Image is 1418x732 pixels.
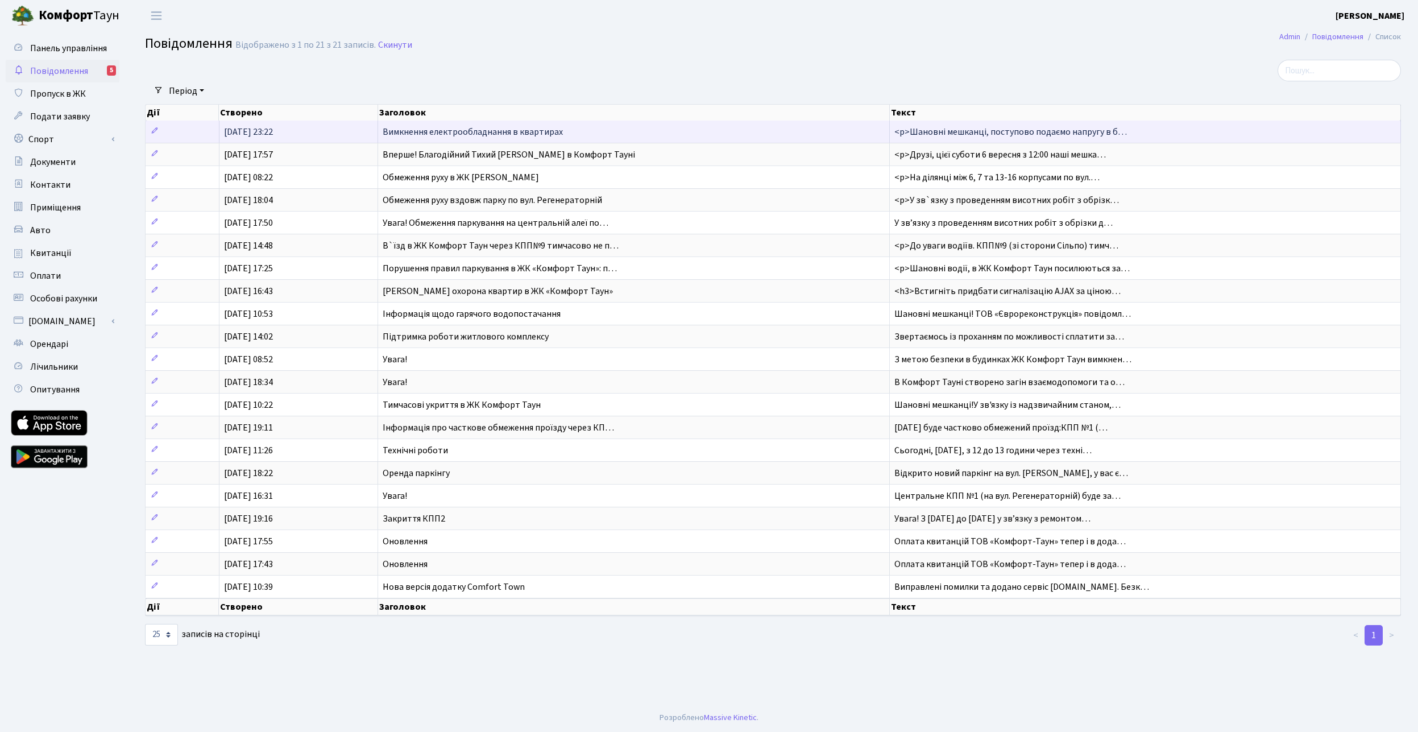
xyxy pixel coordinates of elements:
span: Виправлені помилки та додано сервіс [DOMAIN_NAME]. Безк… [894,581,1149,593]
span: Повідомлення [145,34,233,53]
span: <p>У зв`язку з проведенням висотних робіт з обрізк… [894,194,1119,206]
a: [DOMAIN_NAME] [6,310,119,333]
span: В Комфорт Тауні створено загін взаємодопомоги та о… [894,376,1125,388]
a: Пропуск в ЖК [6,82,119,105]
span: Центральне КПП №1 (на вул. Регенераторній) буде за… [894,490,1121,502]
span: [DATE] 11:26 [224,444,273,457]
span: Увага! [383,353,407,366]
span: Особові рахунки [30,292,97,305]
div: Розроблено . [660,712,758,724]
span: Інформація про часткове обмеження проїзду через КП… [383,421,614,434]
a: Авто [6,219,119,242]
span: Авто [30,224,51,237]
span: [DATE] 16:43 [224,285,273,297]
input: Пошук... [1278,60,1401,81]
a: Повідомлення5 [6,60,119,82]
span: [DATE] 18:04 [224,194,273,206]
span: [DATE] 14:48 [224,239,273,252]
span: <p>Друзі, цієї суботи 6 вересня з 12:00 наші мешка… [894,148,1106,161]
span: [DATE] 17:57 [224,148,273,161]
span: [DATE] 17:25 [224,262,273,275]
a: Орендарі [6,333,119,355]
span: Інформація щодо гарячого водопостачання [383,308,561,320]
span: Контакти [30,179,71,191]
span: Увага! Обмеження паркування на центральній алеї по… [383,217,608,229]
span: З метою безпеки в будинках ЖК Комфорт Таун вимкнен… [894,353,1131,366]
th: Дії [146,598,219,615]
a: Оплати [6,264,119,287]
span: Оплата квитанцій ТОВ «Комфорт-Таун» тепер і в дода… [894,535,1126,548]
img: logo.png [11,5,34,27]
span: Орендарі [30,338,68,350]
div: 5 [107,65,116,76]
span: Обмеження руху в ЖК [PERSON_NAME] [383,171,539,184]
span: Оренда паркінгу [383,467,450,479]
a: Контакти [6,173,119,196]
span: [DATE] буде частково обмежений проїзд:КПП №1 (… [894,421,1108,434]
span: [DATE] 17:55 [224,535,273,548]
span: Оплата квитанцій ТОВ «Комфорт-Таун» тепер і в дода… [894,558,1126,570]
span: Звертаємось із проханням по можливості сплатити за… [894,330,1124,343]
a: 1 [1365,625,1383,646]
span: Панель управління [30,42,107,55]
span: Підтримка роботи житлового комплексу [383,330,549,343]
a: Подати заявку [6,105,119,128]
span: Відкрито новий паркінг на вул. [PERSON_NAME], у вас є… [894,467,1128,479]
nav: breadcrumb [1262,25,1418,49]
th: Заголовок [378,598,890,615]
a: [PERSON_NAME] [1336,9,1404,23]
span: Тимчасові укриття в ЖК Комфорт Таун [383,399,541,411]
select: записів на сторінці [145,624,178,646]
th: Створено [219,598,378,615]
span: Сьогодні, [DATE], з 12 до 13 години через техні… [894,444,1092,457]
span: [DATE] 17:43 [224,558,273,570]
span: [DATE] 23:22 [224,126,273,138]
span: <p>Шановні мешканці, поступово подаємо напругу в б… [894,126,1127,138]
b: [PERSON_NAME] [1336,10,1404,22]
th: Заголовок [378,105,890,121]
span: Повідомлення [30,65,88,77]
span: Оплати [30,270,61,282]
span: <p>Шановні водії, в ЖК Комфорт Таун посилюються за… [894,262,1130,275]
span: Оновлення [383,558,428,570]
li: Список [1363,31,1401,43]
span: [DATE] 17:50 [224,217,273,229]
span: Подати заявку [30,110,90,123]
button: Переключити навігацію [142,6,171,25]
a: Панель управління [6,37,119,60]
span: Шановні мешканці! ТОВ «Єврореконструкція» повідомл… [894,308,1131,320]
span: Опитування [30,383,80,396]
a: Massive Kinetic [704,712,757,723]
span: [DATE] 19:11 [224,421,273,434]
div: Відображено з 1 по 21 з 21 записів. [235,40,376,51]
span: Увага! [383,376,407,388]
span: [DATE] 18:34 [224,376,273,388]
a: Admin [1279,31,1300,43]
span: Вимкнення електрообладнання в квартирах [383,126,563,138]
span: [DATE] 08:22 [224,171,273,184]
span: Таун [39,6,119,26]
span: Оновлення [383,535,428,548]
span: Закриття КПП2 [383,512,445,525]
a: Скинути [378,40,412,51]
th: Текст [890,105,1401,121]
a: Період [164,81,209,101]
span: Порушення правил паркування в ЖК «Комфорт Таун»: п… [383,262,617,275]
span: <p>На ділянці між 6, 7 та 13-16 корпусами по вул.… [894,171,1100,184]
span: <p>До уваги водіїв. КПП№9 (зі сторони Сільпо) тимч… [894,239,1118,252]
span: Лічильники [30,361,78,373]
span: Приміщення [30,201,81,214]
span: Увага! [383,490,407,502]
span: Вперше! Благодійний Тихий [PERSON_NAME] в Комфорт Тауні [383,148,635,161]
a: Особові рахунки [6,287,119,310]
span: [DATE] 08:52 [224,353,273,366]
a: Приміщення [6,196,119,219]
span: Обмеження руху вздовж парку по вул. Регенераторній [383,194,602,206]
span: Нова версія додатку Comfort Town [383,581,525,593]
span: [DATE] 10:22 [224,399,273,411]
th: Текст [890,598,1401,615]
a: Опитування [6,378,119,401]
a: Квитанції [6,242,119,264]
span: [PERSON_NAME] охорона квартир в ЖК «Комфорт Таун» [383,285,613,297]
a: Повідомлення [1312,31,1363,43]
